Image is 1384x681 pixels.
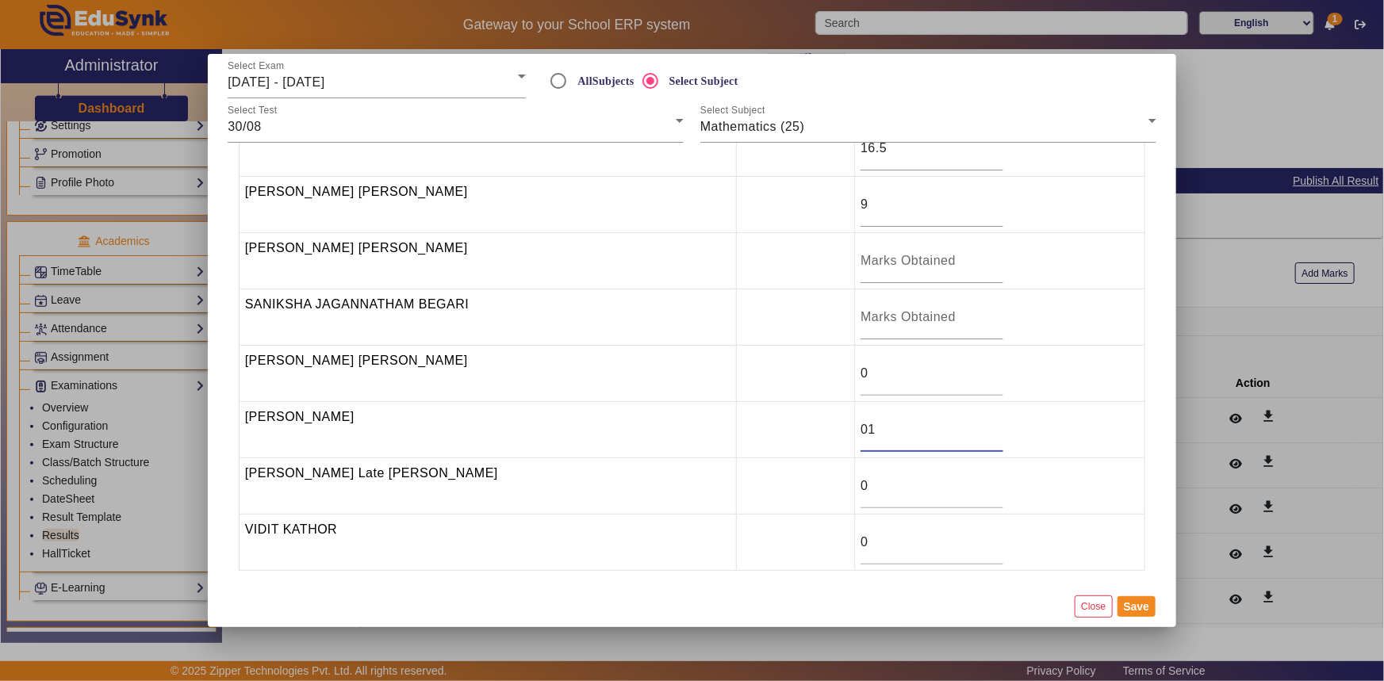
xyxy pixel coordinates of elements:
[861,364,1003,383] input: Marks Obtained
[861,476,1003,495] input: Marks Obtained
[228,61,284,71] mat-label: Select Exam
[861,308,1003,327] input: Marks Obtained
[228,120,262,133] span: 30/08
[861,420,1003,439] input: Marks Obtained
[239,346,736,402] td: [PERSON_NAME] [PERSON_NAME]
[861,139,1003,158] input: Marks Obtained
[239,121,736,177] td: [PERSON_NAME]
[239,402,736,458] td: [PERSON_NAME]
[239,289,736,346] td: SANIKSHA JAGANNATHAM BEGARI
[239,515,736,571] td: VIDIT KATHOR
[700,105,765,116] mat-label: Select Subject
[239,233,736,289] td: [PERSON_NAME] [PERSON_NAME]
[1118,596,1156,617] button: Save
[861,533,1003,552] input: Marks Obtained
[228,75,324,89] span: [DATE] - [DATE]
[574,75,634,88] label: AllSubjects
[239,458,736,515] td: [PERSON_NAME] Late [PERSON_NAME]
[1075,595,1112,617] button: Close
[861,195,1003,214] input: Marks Obtained
[228,105,278,116] mat-label: Select Test
[666,75,738,88] label: Select Subject
[239,177,736,233] td: [PERSON_NAME] [PERSON_NAME]
[700,120,805,133] span: Mathematics (25)
[861,251,1003,270] input: Marks Obtained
